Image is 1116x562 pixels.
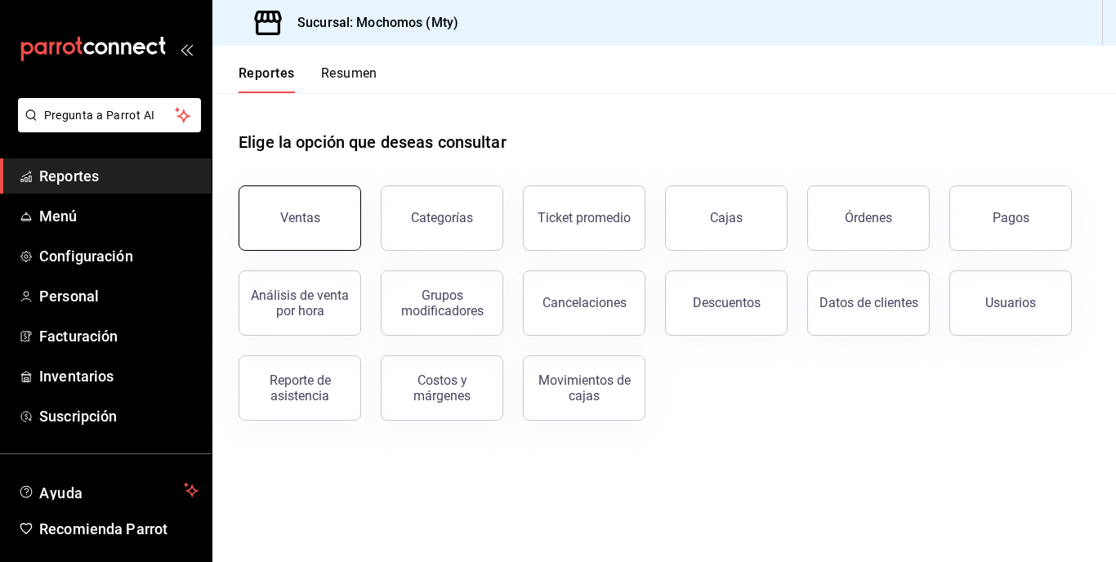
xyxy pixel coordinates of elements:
[665,185,788,251] button: Cajas
[542,295,627,310] div: Cancelaciones
[693,295,761,310] div: Descuentos
[391,372,493,404] div: Costos y márgenes
[381,355,503,421] button: Costos y márgenes
[39,205,199,227] span: Menú
[39,405,199,427] span: Suscripción
[391,288,493,319] div: Grupos modificadores
[239,130,507,154] h1: Elige la opción que deseas consultar
[284,13,458,33] h3: Sucursal: Mochomos (Mty)
[39,245,199,267] span: Configuración
[239,270,361,336] button: Análisis de venta por hora
[39,325,199,347] span: Facturación
[239,355,361,421] button: Reporte de asistencia
[39,285,199,307] span: Personal
[239,65,377,93] div: navigation tabs
[381,270,503,336] button: Grupos modificadores
[533,372,635,404] div: Movimientos de cajas
[993,210,1029,225] div: Pagos
[249,372,350,404] div: Reporte de asistencia
[523,185,645,251] button: Ticket promedio
[39,165,199,187] span: Reportes
[665,270,788,336] button: Descuentos
[280,210,320,225] div: Ventas
[819,295,918,310] div: Datos de clientes
[710,210,743,225] div: Cajas
[381,185,503,251] button: Categorías
[321,65,377,93] button: Resumen
[44,107,176,124] span: Pregunta a Parrot AI
[523,355,645,421] button: Movimientos de cajas
[11,118,201,136] a: Pregunta a Parrot AI
[807,270,930,336] button: Datos de clientes
[180,42,193,56] button: open_drawer_menu
[39,365,199,387] span: Inventarios
[411,210,473,225] div: Categorías
[845,210,892,225] div: Órdenes
[249,288,350,319] div: Análisis de venta por hora
[239,65,295,93] button: Reportes
[538,210,631,225] div: Ticket promedio
[39,480,177,500] span: Ayuda
[985,295,1036,310] div: Usuarios
[523,270,645,336] button: Cancelaciones
[239,185,361,251] button: Ventas
[39,518,199,540] span: Recomienda Parrot
[949,270,1072,336] button: Usuarios
[18,98,201,132] button: Pregunta a Parrot AI
[949,185,1072,251] button: Pagos
[807,185,930,251] button: Órdenes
